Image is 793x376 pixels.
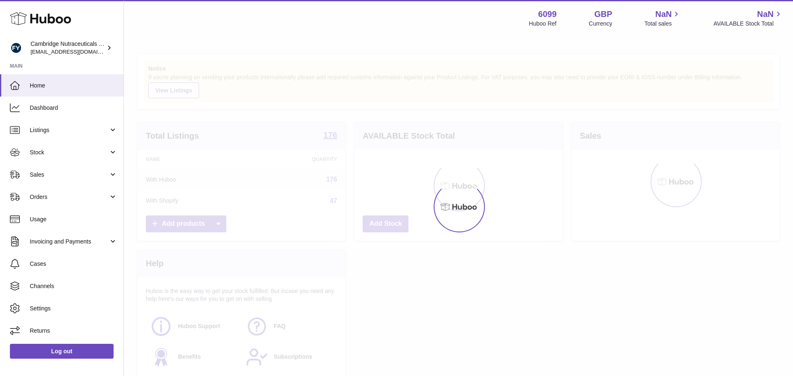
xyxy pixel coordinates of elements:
[538,9,557,20] strong: 6099
[30,126,109,134] span: Listings
[30,305,117,312] span: Settings
[30,282,117,290] span: Channels
[31,40,105,56] div: Cambridge Nutraceuticals Ltd
[10,42,22,54] img: internalAdmin-6099@internal.huboo.com
[30,104,117,112] span: Dashboard
[757,9,774,20] span: NaN
[30,215,117,223] span: Usage
[30,238,109,246] span: Invoicing and Payments
[644,20,681,28] span: Total sales
[10,344,114,359] a: Log out
[529,20,557,28] div: Huboo Ref
[30,82,117,90] span: Home
[644,9,681,28] a: NaN Total sales
[30,260,117,268] span: Cases
[655,9,672,20] span: NaN
[30,149,109,156] span: Stock
[30,327,117,335] span: Returns
[589,20,613,28] div: Currency
[594,9,612,20] strong: GBP
[713,20,783,28] span: AVAILABLE Stock Total
[31,48,121,55] span: [EMAIL_ADDRESS][DOMAIN_NAME]
[30,193,109,201] span: Orders
[30,171,109,179] span: Sales
[713,9,783,28] a: NaN AVAILABLE Stock Total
